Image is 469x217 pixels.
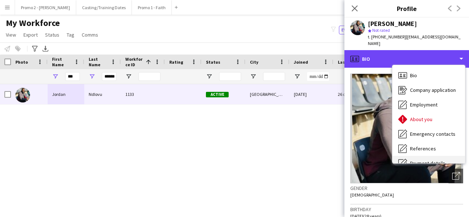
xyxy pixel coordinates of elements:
span: Last Name [89,56,108,67]
span: t. [PHONE_NUMBER] [368,34,406,40]
h3: Profile [344,4,469,13]
div: References [392,141,465,156]
span: | [EMAIL_ADDRESS][DOMAIN_NAME] [368,34,461,46]
div: Open photos pop-in [448,169,463,183]
a: Tag [64,30,77,40]
button: Casting/Training Dates [76,0,132,15]
span: Joined [294,59,308,65]
span: About you [410,116,432,123]
div: 26 days [333,84,377,104]
input: City Filter Input [263,72,285,81]
input: Workforce ID Filter Input [139,72,160,81]
span: References [410,145,436,152]
span: City [250,59,258,65]
div: Bio [344,50,469,68]
div: 1133 [121,84,165,104]
div: Jordan [48,84,84,104]
button: Everyone11,184 [339,26,378,34]
span: My Workforce [6,18,60,29]
img: Jordan Ndlovu [15,88,30,102]
span: Company application [410,87,456,93]
div: Company application [392,83,465,97]
img: Crew avatar or photo [350,74,463,183]
div: Payment details [392,156,465,171]
button: Open Filter Menu [206,73,213,80]
a: Comms [79,30,101,40]
span: Comms [82,31,98,38]
span: Photo [15,59,28,65]
span: Status [45,31,59,38]
button: Promo 1 - Faith [132,0,172,15]
button: Open Filter Menu [294,73,300,80]
input: First Name Filter Input [65,72,80,81]
div: Ndlovu [84,84,121,104]
div: Employment [392,97,465,112]
span: Tag [67,31,74,38]
div: About you [392,112,465,127]
button: Open Filter Menu [89,73,95,80]
span: View [6,31,16,38]
h3: Birthday [350,206,463,213]
button: Open Filter Menu [250,73,256,80]
input: Status Filter Input [219,72,241,81]
span: Active [206,92,229,97]
span: Payment details [410,160,445,167]
span: Employment [410,101,437,108]
div: Bio [392,68,465,83]
span: Workforce ID [125,56,143,67]
span: Status [206,59,220,65]
app-action-btn: Advanced filters [30,44,39,53]
a: View [3,30,19,40]
span: Bio [410,72,417,79]
span: Last job [338,59,354,65]
div: [PERSON_NAME] [368,20,417,27]
div: [DATE] [289,84,333,104]
div: [GEOGRAPHIC_DATA] [245,84,289,104]
span: First Name [52,56,71,67]
h3: Gender [350,185,463,191]
span: Emergency contacts [410,131,455,137]
button: Open Filter Menu [52,73,59,80]
input: Joined Filter Input [307,72,329,81]
div: Emergency contacts [392,127,465,141]
a: Export [21,30,41,40]
button: Open Filter Menu [125,73,132,80]
span: Export [23,31,38,38]
app-action-btn: Export XLSX [41,44,50,53]
span: Rating [169,59,183,65]
span: Not rated [372,27,390,33]
a: Status [42,30,62,40]
button: Promo 2 - [PERSON_NAME] [15,0,76,15]
input: Last Name Filter Input [102,72,117,81]
span: [DEMOGRAPHIC_DATA] [350,192,394,198]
